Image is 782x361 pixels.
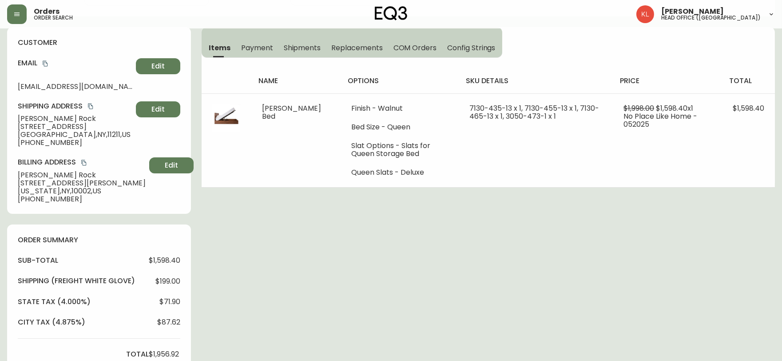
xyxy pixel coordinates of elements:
img: 0c3fe0cd-ae74-45ea-bba1-a91aee06592e.jpg [212,104,241,133]
span: $1,598.40 x 1 [656,103,693,113]
span: Items [209,43,230,52]
li: Slat Options - Slats for Queen Storage Bed [351,142,449,158]
span: $1,998.00 [623,103,654,113]
h4: Billing Address [18,157,146,167]
h4: customer [18,38,180,48]
button: copy [86,102,95,111]
h5: order search [34,15,73,20]
span: [PERSON_NAME] Rock [18,171,146,179]
span: [PERSON_NAME] Rock [18,115,132,123]
li: Queen Slats - Deluxe [351,168,449,176]
button: Edit [136,58,180,74]
span: Payment [241,43,273,52]
span: [US_STATE] , NY , 10002 , US [18,187,146,195]
h4: Shipping Address [18,101,132,111]
span: $87.62 [157,318,180,326]
h4: total [729,76,768,86]
span: [PHONE_NUMBER] [18,139,132,147]
button: copy [41,59,50,68]
span: [PERSON_NAME] Bed [262,103,321,121]
li: Finish - Walnut [351,104,449,112]
h4: sub-total [18,256,58,265]
span: [PHONE_NUMBER] [18,195,146,203]
button: Edit [136,101,180,117]
h5: head office ([GEOGRAPHIC_DATA]) [661,15,761,20]
span: 7130-435-13 x 1, 7130-455-13 x 1, 7130-465-13 x 1, 3050-473-1 x 1 [469,103,599,121]
span: COM Orders [393,43,437,52]
span: Orders [34,8,60,15]
h4: price [620,76,715,86]
span: [STREET_ADDRESS] [18,123,132,131]
span: [GEOGRAPHIC_DATA] , NY , 11211 , US [18,131,132,139]
span: $1,598.40 [733,103,764,113]
span: No Place Like Home - 052025 [623,111,697,129]
span: [PERSON_NAME] [661,8,724,15]
li: Bed Size - Queen [351,123,449,131]
span: Edit [165,160,178,170]
span: $1,598.40 [149,257,180,265]
span: $199.00 [155,277,180,285]
h4: total [126,349,149,359]
h4: Email [18,58,132,68]
h4: Shipping ( Freight White Glove ) [18,276,135,286]
span: Edit [151,61,165,71]
img: logo [375,6,408,20]
h4: city tax (4.875%) [18,317,85,327]
h4: state tax (4.000%) [18,297,91,307]
span: Edit [151,104,165,114]
span: Config Strings [447,43,495,52]
h4: order summary [18,235,180,245]
h4: name [258,76,333,86]
span: $71.90 [159,298,180,306]
span: $1,956.92 [149,350,179,358]
button: copy [79,158,88,167]
button: Edit [149,157,194,173]
h4: options [348,76,452,86]
span: Shipments [284,43,321,52]
h4: sku details [466,76,606,86]
span: Replacements [331,43,382,52]
span: [EMAIL_ADDRESS][DOMAIN_NAME] [18,83,132,91]
img: 2c0c8aa7421344cf0398c7f872b772b5 [636,5,654,23]
span: [STREET_ADDRESS][PERSON_NAME] [18,179,146,187]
